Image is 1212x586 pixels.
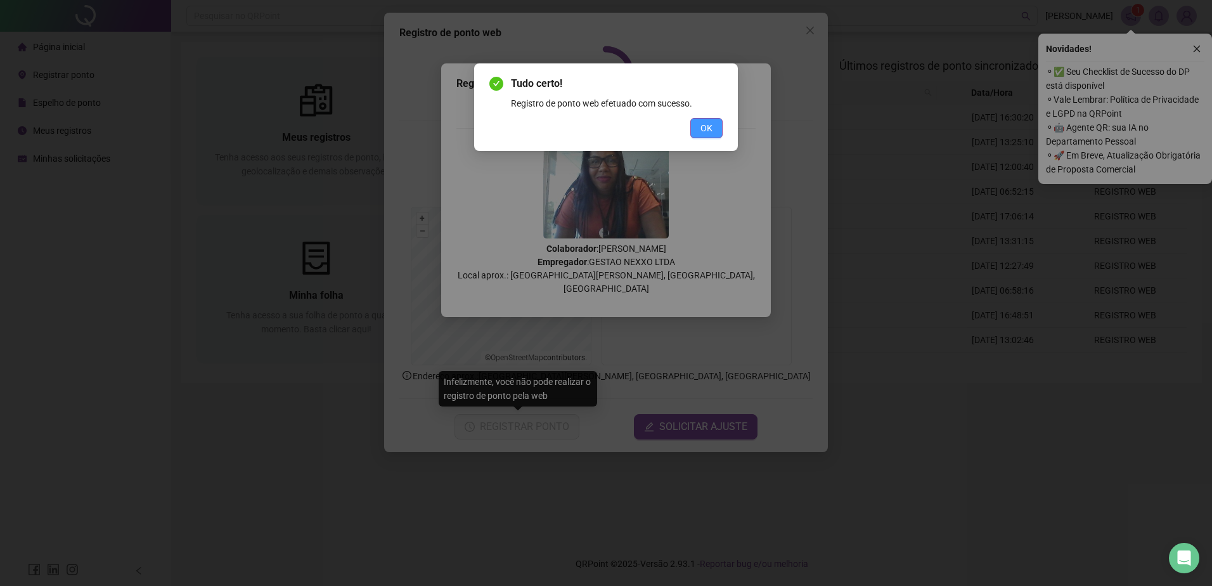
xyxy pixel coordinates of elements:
span: check-circle [489,77,503,91]
span: OK [700,121,712,135]
div: Registro de ponto web efetuado com sucesso. [511,96,723,110]
button: OK [690,118,723,138]
span: Tudo certo! [511,76,723,91]
div: Open Intercom Messenger [1169,543,1199,573]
